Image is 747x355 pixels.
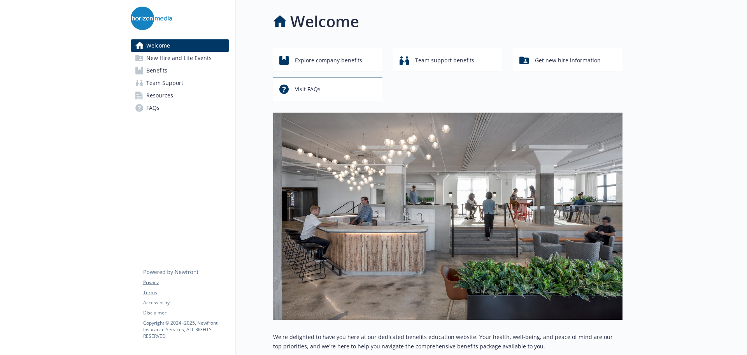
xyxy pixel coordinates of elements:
[131,52,229,64] a: New Hire and Life Events
[131,89,229,102] a: Resources
[535,53,601,68] span: Get new hire information
[295,53,362,68] span: Explore company benefits
[143,299,229,306] a: Accessibility
[146,89,173,102] span: Resources
[131,64,229,77] a: Benefits
[143,309,229,316] a: Disclaimer
[295,82,321,97] span: Visit FAQs
[393,49,503,71] button: Team support benefits
[131,102,229,114] a: FAQs
[143,289,229,296] a: Terms
[273,78,382,100] button: Visit FAQs
[131,39,229,52] a: Welcome
[273,113,622,320] img: overview page banner
[143,320,229,339] p: Copyright © 2024 - 2025 , Newfront Insurance Services, ALL RIGHTS RESERVED
[273,49,382,71] button: Explore company benefits
[146,64,167,77] span: Benefits
[146,52,212,64] span: New Hire and Life Events
[415,53,474,68] span: Team support benefits
[513,49,622,71] button: Get new hire information
[290,10,359,33] h1: Welcome
[146,77,183,89] span: Team Support
[131,77,229,89] a: Team Support
[273,332,622,351] p: We're delighted to have you here at our dedicated benefits education website. Your health, well-b...
[143,279,229,286] a: Privacy
[146,39,170,52] span: Welcome
[146,102,160,114] span: FAQs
